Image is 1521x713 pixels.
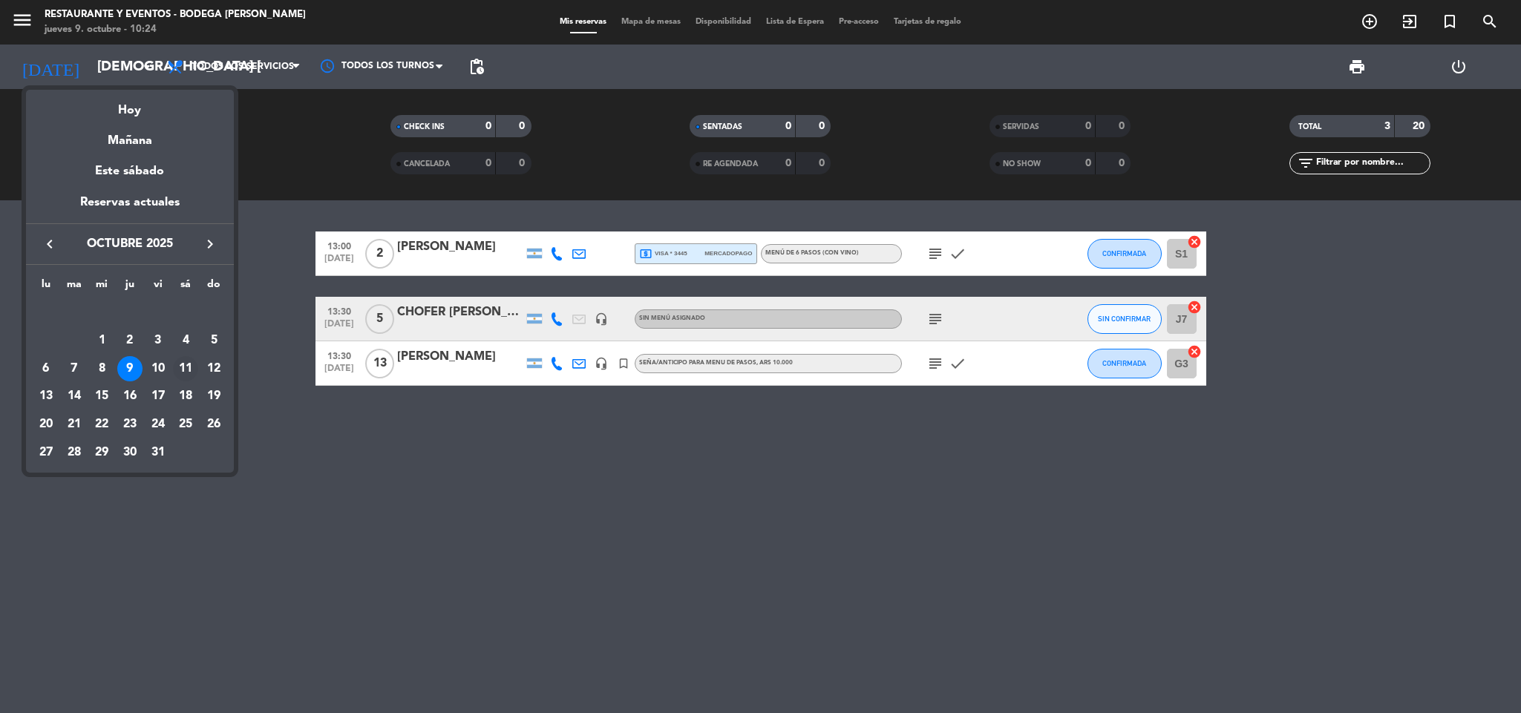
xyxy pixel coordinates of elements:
td: 19 de octubre de 2025 [200,383,228,411]
td: 20 de octubre de 2025 [32,410,60,438]
i: keyboard_arrow_right [201,235,219,253]
div: 28 [62,440,87,465]
td: 26 de octubre de 2025 [200,410,228,438]
td: 6 de octubre de 2025 [32,355,60,383]
i: keyboard_arrow_left [41,235,59,253]
div: 19 [201,384,226,410]
div: 16 [117,384,143,410]
div: 13 [33,384,59,410]
td: 17 de octubre de 2025 [144,383,172,411]
button: keyboard_arrow_right [197,234,223,254]
td: 29 de octubre de 2025 [88,438,116,467]
td: 21 de octubre de 2025 [60,410,88,438]
div: 26 [201,412,226,437]
td: 24 de octubre de 2025 [144,410,172,438]
td: 30 de octubre de 2025 [116,438,144,467]
div: 1 [89,328,114,353]
span: octubre 2025 [63,234,197,254]
div: Hoy [26,90,234,120]
td: 4 de octubre de 2025 [172,326,200,355]
td: 1 de octubre de 2025 [88,326,116,355]
div: 4 [173,328,198,353]
div: 25 [173,412,198,437]
th: jueves [116,276,144,299]
div: Reservas actuales [26,193,234,223]
div: 31 [145,440,171,465]
td: 28 de octubre de 2025 [60,438,88,467]
div: Mañana [26,120,234,151]
div: 11 [173,356,198,381]
td: 11 de octubre de 2025 [172,355,200,383]
div: 14 [62,384,87,410]
div: 22 [89,412,114,437]
div: 24 [145,412,171,437]
td: 23 de octubre de 2025 [116,410,144,438]
div: 23 [117,412,143,437]
div: 27 [33,440,59,465]
td: 16 de octubre de 2025 [116,383,144,411]
td: 25 de octubre de 2025 [172,410,200,438]
div: 12 [201,356,226,381]
div: 29 [89,440,114,465]
div: 2 [117,328,143,353]
th: lunes [32,276,60,299]
td: 2 de octubre de 2025 [116,326,144,355]
th: miércoles [88,276,116,299]
td: OCT. [32,299,228,327]
th: martes [60,276,88,299]
td: 27 de octubre de 2025 [32,438,60,467]
td: 22 de octubre de 2025 [88,410,116,438]
td: 9 de octubre de 2025 [116,355,144,383]
div: 18 [173,384,198,410]
td: 5 de octubre de 2025 [200,326,228,355]
th: viernes [144,276,172,299]
div: 15 [89,384,114,410]
td: 12 de octubre de 2025 [200,355,228,383]
td: 31 de octubre de 2025 [144,438,172,467]
td: 15 de octubre de 2025 [88,383,116,411]
td: 14 de octubre de 2025 [60,383,88,411]
td: 8 de octubre de 2025 [88,355,116,383]
td: 10 de octubre de 2025 [144,355,172,383]
td: 7 de octubre de 2025 [60,355,88,383]
th: domingo [200,276,228,299]
div: 20 [33,412,59,437]
div: 5 [201,328,226,353]
div: 10 [145,356,171,381]
div: 6 [33,356,59,381]
td: 13 de octubre de 2025 [32,383,60,411]
div: 7 [62,356,87,381]
td: 18 de octubre de 2025 [172,383,200,411]
div: 17 [145,384,171,410]
div: 30 [117,440,143,465]
div: 3 [145,328,171,353]
div: Este sábado [26,151,234,192]
div: 8 [89,356,114,381]
td: 3 de octubre de 2025 [144,326,172,355]
div: 9 [117,356,143,381]
button: keyboard_arrow_left [36,234,63,254]
div: 21 [62,412,87,437]
th: sábado [172,276,200,299]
